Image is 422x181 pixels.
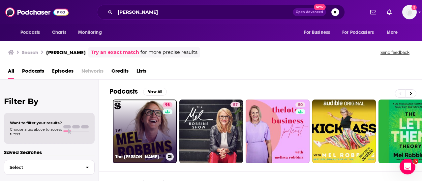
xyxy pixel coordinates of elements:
a: Charts [48,26,70,39]
a: 57 [230,102,240,107]
a: 50 [295,102,305,107]
button: open menu [338,26,383,39]
h2: Filter By [4,97,95,106]
span: Open Advanced [296,11,323,14]
span: Charts [52,28,66,37]
a: Episodes [52,66,74,79]
span: Select [4,165,80,170]
a: Show notifications dropdown [384,7,394,18]
img: User Profile [402,5,417,19]
button: open menu [382,26,406,39]
h2: Podcasts [109,87,138,96]
span: Networks [81,66,104,79]
a: 98The [PERSON_NAME] Podcast [113,100,177,163]
a: 57 [179,100,243,163]
button: View All [143,88,167,96]
h3: Search [22,49,38,56]
p: Saved Searches [4,149,95,155]
button: open menu [299,26,338,39]
a: 50 [246,100,310,163]
iframe: Intercom live chat [400,159,415,174]
h3: The [PERSON_NAME] Podcast [115,154,163,160]
button: Select [4,160,95,175]
a: Show notifications dropdown [368,7,379,18]
span: for more precise results [140,49,197,56]
span: More [387,28,398,37]
span: 5 [413,159,418,164]
a: PodcastsView All [109,87,167,96]
a: 98 [163,102,172,107]
img: Podchaser - Follow, Share and Rate Podcasts [5,6,69,18]
a: All [8,66,14,79]
span: 50 [298,102,303,108]
a: Podcasts [22,66,44,79]
span: For Business [304,28,330,37]
span: New [314,4,326,10]
button: Open AdvancedNew [293,8,326,16]
svg: Add a profile image [411,5,417,10]
div: Search podcasts, credits, & more... [97,5,345,20]
button: Show profile menu [402,5,417,19]
span: Logged in as lilifeinberg [402,5,417,19]
span: 98 [165,102,170,108]
span: 57 [233,102,238,108]
button: Send feedback [378,50,411,55]
input: Search podcasts, credits, & more... [115,7,293,17]
h3: [PERSON_NAME] [46,49,86,56]
button: open menu [74,26,110,39]
span: Want to filter your results? [10,121,62,125]
span: Choose a tab above to access filters. [10,127,62,136]
a: Try an exact match [91,49,139,56]
a: Credits [111,66,129,79]
button: open menu [16,26,48,39]
span: Monitoring [78,28,102,37]
span: Podcasts [20,28,40,37]
span: For Podcasters [342,28,374,37]
a: Lists [136,66,146,79]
